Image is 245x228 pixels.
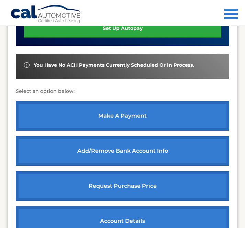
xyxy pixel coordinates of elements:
[16,171,229,201] a: request purchase price
[16,136,229,166] a: Add/Remove bank account info
[16,87,229,96] p: Select an option below:
[10,4,82,24] a: Cal Automotive
[16,101,229,131] a: make a payment
[224,9,238,20] button: Menu
[34,62,194,68] span: You have no ACH payments currently scheduled or in process.
[24,19,221,37] a: set up autopay
[24,62,30,68] img: alert-white.svg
